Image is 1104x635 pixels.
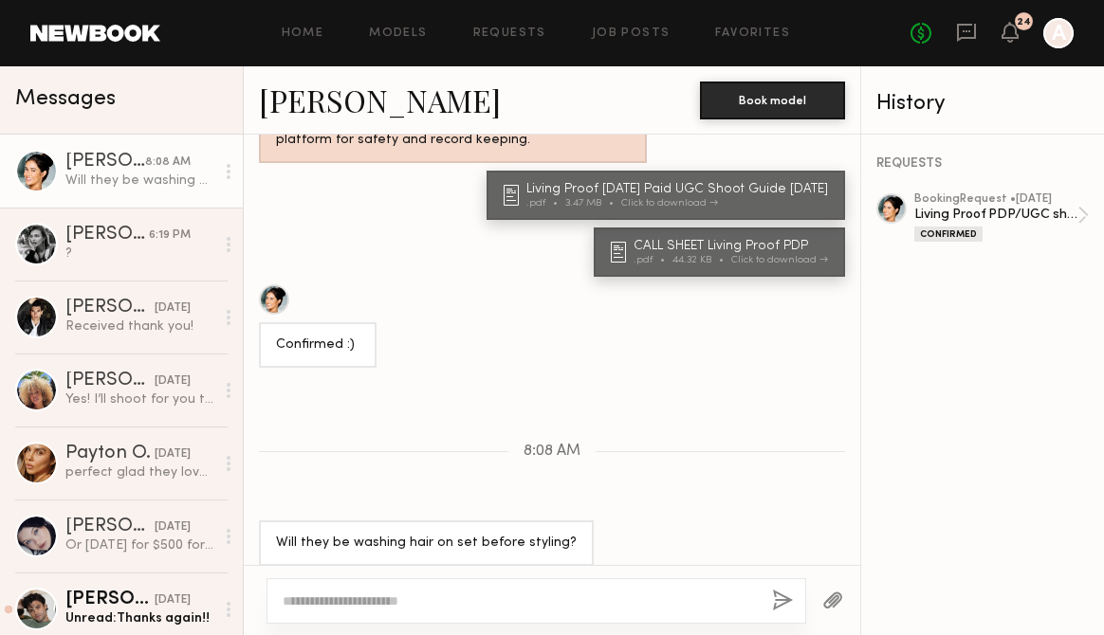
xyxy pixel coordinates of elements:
[65,463,214,481] div: perfect glad they love it!😍
[65,226,149,245] div: [PERSON_NAME]
[155,299,191,317] div: [DATE]
[700,91,845,107] a: Book model
[876,93,1089,115] div: History
[259,80,501,120] a: [PERSON_NAME]
[65,536,214,554] div: Or [DATE] for $500 for urgency
[369,27,427,40] a: Models
[65,390,214,408] div: Yes! I’ll shoot for you this week
[282,27,324,40] a: Home
[65,609,214,627] div: Unread: Thanks again!!
[65,299,155,317] div: [PERSON_NAME]
[155,372,191,390] div: [DATE]
[621,198,718,209] div: Click to download
[155,518,191,536] div: [DATE]
[634,240,834,253] div: CALL SHEET Living Proof PDP
[145,154,191,172] div: 8:08 AM
[65,372,155,390] div: [PERSON_NAME]
[155,445,191,463] div: [DATE]
[526,183,834,196] div: Living Proof [DATE] Paid UGC Shoot Guide [DATE]
[914,193,1077,206] div: booking Request • [DATE]
[524,444,580,460] span: 8:08 AM
[700,82,845,119] button: Book model
[155,591,191,609] div: [DATE]
[526,198,565,209] div: .pdf
[65,444,155,463] div: Payton O.
[914,193,1089,242] a: bookingRequest •[DATE]Living Proof PDP/UGC shootConfirmed
[731,255,828,265] div: Click to download
[65,245,214,263] div: ?
[592,27,671,40] a: Job Posts
[634,255,672,265] div: .pdf
[504,183,834,209] a: Living Proof [DATE] Paid UGC Shoot Guide [DATE].pdf3.47 MBClick to download
[1043,18,1074,48] a: A
[715,27,790,40] a: Favorites
[672,255,731,265] div: 44.32 KB
[276,533,577,554] div: Will they be washing hair on set before styling?
[565,198,621,209] div: 3.47 MB
[276,335,359,356] div: Confirmed :)
[914,227,983,242] div: Confirmed
[65,153,145,172] div: [PERSON_NAME]
[611,240,834,265] a: CALL SHEET Living Proof PDP.pdf44.32 KBClick to download
[65,590,155,609] div: [PERSON_NAME]
[149,227,191,245] div: 6:19 PM
[15,88,116,110] span: Messages
[876,157,1089,171] div: REQUESTS
[473,27,546,40] a: Requests
[65,317,214,336] div: Received thank you!
[65,517,155,536] div: [PERSON_NAME]
[914,206,1077,224] div: Living Proof PDP/UGC shoot
[65,172,214,190] div: Will they be washing hair on set before styling?
[1017,17,1031,27] div: 24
